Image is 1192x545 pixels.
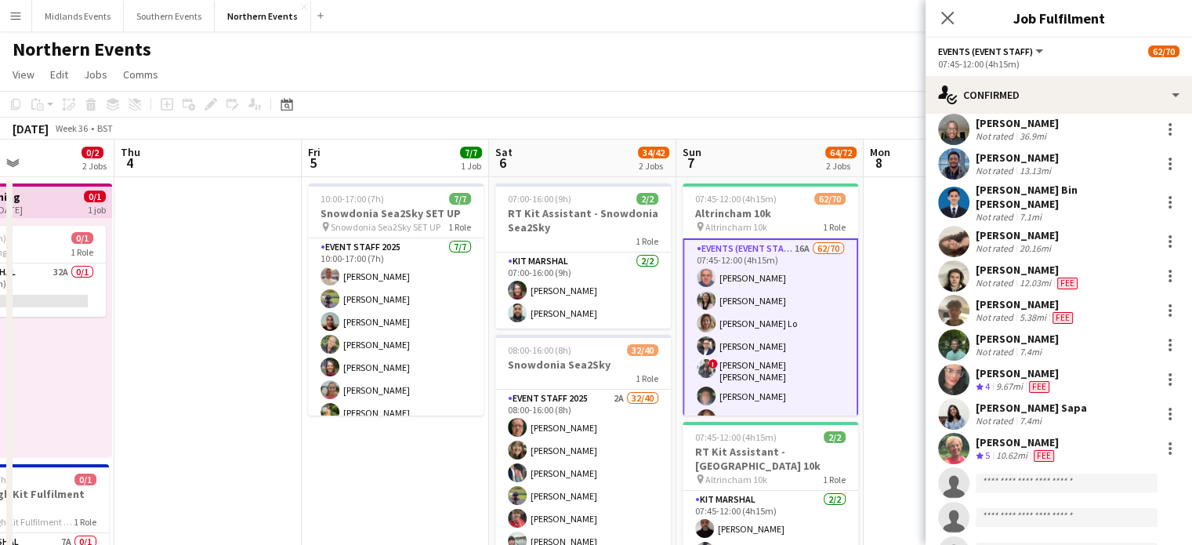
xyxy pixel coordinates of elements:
a: View [6,64,41,85]
span: Comms [123,67,158,82]
app-job-card: 07:45-12:00 (4h15m)62/70Altrincham 10k Altrincham 10k1 RoleEvents (Event Staff)16A62/7007:45-12:0... [683,183,858,416]
div: Not rated [976,346,1016,358]
span: 1 Role [74,516,96,528]
span: Fee [1034,450,1054,462]
span: Edit [50,67,68,82]
span: 4 [118,154,140,172]
div: 20.16mi [1016,242,1054,254]
div: [PERSON_NAME] [976,263,1081,277]
span: 1 Role [71,246,93,258]
span: 2/2 [824,431,846,443]
app-job-card: 07:00-16:00 (9h)2/2RT Kit Assistant - Snowdonia Sea2Sky1 RoleKit Marshal2/207:00-16:00 (9h)[PERSO... [495,183,671,329]
app-card-role: Kit Marshal2/207:00-16:00 (9h)[PERSON_NAME][PERSON_NAME] [495,253,671,329]
div: Not rated [976,311,1016,324]
div: [PERSON_NAME] [976,116,1059,130]
button: Southern Events [124,1,215,31]
span: Sat [495,145,513,159]
div: [PERSON_NAME] [976,332,1059,346]
div: [PERSON_NAME] [976,297,1076,311]
span: Fee [1053,312,1073,324]
span: Mon [870,145,890,159]
div: 9.67mi [993,380,1026,394]
span: 1 Role [823,474,846,485]
div: BST [97,122,113,134]
div: [PERSON_NAME] [976,151,1059,165]
span: 32/40 [627,344,658,356]
div: Crew has different fees then in role [1054,277,1081,289]
a: Jobs [78,64,114,85]
div: [DATE] [13,121,49,136]
div: 1 job [88,202,106,216]
div: Not rated [976,165,1016,176]
span: View [13,67,34,82]
div: [PERSON_NAME] [976,228,1059,242]
span: 10:00-17:00 (7h) [321,193,384,205]
span: 5 [306,154,321,172]
app-job-card: 10:00-17:00 (7h)7/7Snowdonia Sea2Sky SET UP Snowdonia Sea2Sky SET UP1 RoleEvent Staff 20257/710:0... [308,183,484,416]
app-card-role: Event Staff 20257/710:00-17:00 (7h)[PERSON_NAME][PERSON_NAME][PERSON_NAME][PERSON_NAME][PERSON_NA... [308,238,484,428]
span: 0/1 [84,191,106,202]
span: Altrincham 10k [705,474,767,485]
span: 5 [985,449,990,461]
button: Events (Event Staff) [938,45,1045,57]
span: 2/2 [636,193,658,205]
span: Thu [121,145,140,159]
h3: Snowdonia Sea2Sky [495,358,671,372]
div: [PERSON_NAME] [976,435,1059,449]
span: 07:00-16:00 (9h) [508,193,571,205]
span: 4 [985,380,990,392]
div: 7.4mi [1016,415,1045,427]
div: Crew has different fees then in role [1049,311,1076,324]
div: 2 Jobs [639,160,668,172]
span: 07:45-12:00 (4h15m) [695,193,777,205]
div: 5.38mi [1016,311,1049,324]
span: Fee [1029,381,1049,393]
div: [PERSON_NAME] [976,366,1059,380]
a: Comms [117,64,165,85]
div: 2 Jobs [826,160,856,172]
span: 1 Role [823,221,846,233]
span: 0/1 [74,474,96,485]
span: Events (Event Staff) [938,45,1033,57]
div: 36.9mi [1016,130,1049,142]
span: Fee [1057,278,1078,289]
div: 12.03mi [1016,277,1054,289]
span: 7 [680,154,701,172]
span: 64/72 [825,147,857,158]
div: Not rated [976,130,1016,142]
div: Not rated [976,415,1016,427]
div: Not rated [976,242,1016,254]
div: Crew has different fees then in role [1031,449,1057,463]
span: Altrincham 10k [705,221,767,233]
span: 0/2 [82,147,103,158]
div: 2 Jobs [82,160,107,172]
h3: RT Kit Assistant - [GEOGRAPHIC_DATA] 10k [683,445,858,473]
div: [PERSON_NAME] Bin [PERSON_NAME] [976,183,1154,211]
span: 34/42 [638,147,669,158]
h3: RT Kit Assistant - Snowdonia Sea2Sky [495,206,671,234]
span: ! [708,359,718,369]
span: 7/7 [460,147,482,158]
div: Crew has different fees then in role [1026,380,1053,394]
span: 6 [493,154,513,172]
button: Midlands Events [32,1,124,31]
span: 62/70 [1148,45,1179,57]
span: Jobs [84,67,107,82]
h3: Altrincham 10k [683,206,858,220]
h3: Job Fulfilment [926,8,1192,28]
h1: Northern Events [13,38,151,61]
div: Not rated [976,277,1016,289]
span: 07:45-12:00 (4h15m) [695,431,777,443]
span: Snowdonia Sea2Sky SET UP [331,221,440,233]
h3: Snowdonia Sea2Sky SET UP [308,206,484,220]
span: 62/70 [814,193,846,205]
button: Northern Events [215,1,311,31]
span: 7/7 [449,193,471,205]
div: [PERSON_NAME] Sapa [976,401,1087,415]
div: 07:45-12:00 (4h15m) [938,58,1179,70]
span: 1 Role [636,372,658,384]
span: 08:00-16:00 (8h) [508,344,571,356]
span: 1 Role [448,221,471,233]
